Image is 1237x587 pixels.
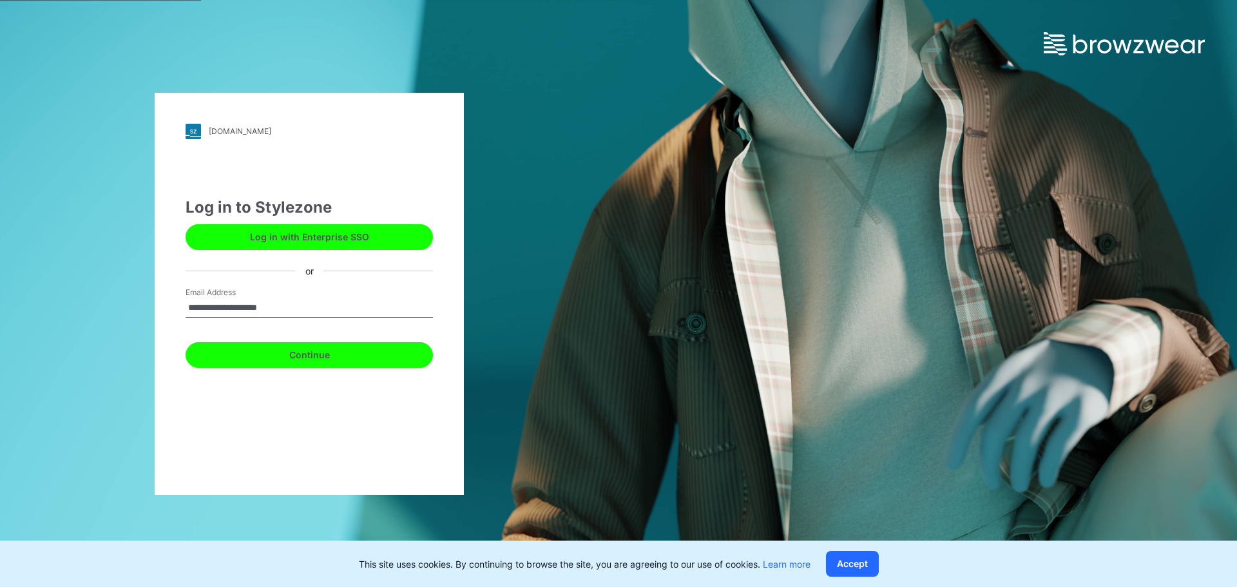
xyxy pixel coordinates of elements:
div: Log in to Stylezone [186,196,433,219]
button: Log in with Enterprise SSO [186,224,433,250]
button: Accept [826,551,879,577]
a: Learn more [763,559,810,570]
label: Email Address [186,287,276,298]
button: Continue [186,342,433,368]
a: [DOMAIN_NAME] [186,124,433,139]
p: This site uses cookies. By continuing to browse the site, you are agreeing to our use of cookies. [359,557,810,571]
div: or [295,264,324,278]
img: browzwear-logo.e42bd6dac1945053ebaf764b6aa21510.svg [1044,32,1205,55]
img: stylezone-logo.562084cfcfab977791bfbf7441f1a819.svg [186,124,201,139]
div: [DOMAIN_NAME] [209,126,271,136]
